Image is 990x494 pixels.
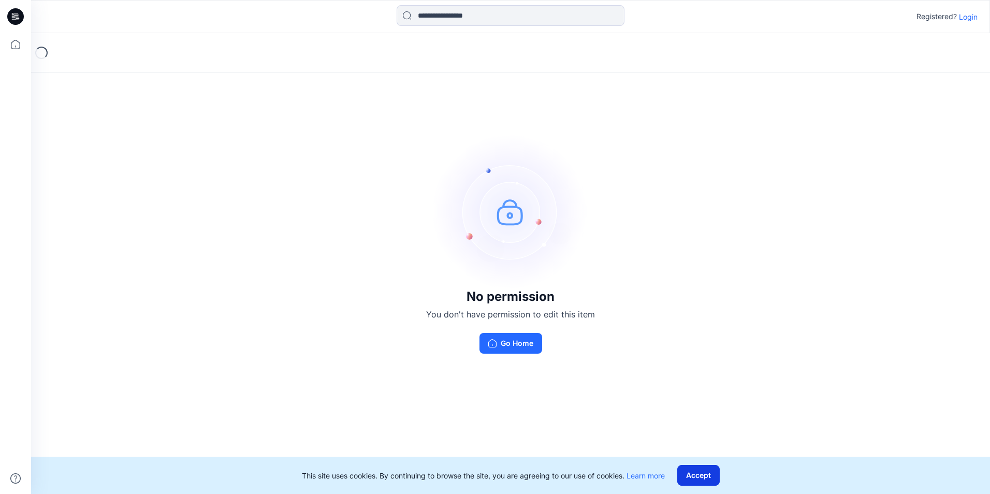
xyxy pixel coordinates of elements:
[426,289,595,304] h3: No permission
[433,134,588,289] img: no-perm.svg
[426,308,595,321] p: You don't have permission to edit this item
[479,333,542,354] button: Go Home
[677,465,720,486] button: Accept
[627,471,665,480] a: Learn more
[302,470,665,481] p: This site uses cookies. By continuing to browse the site, you are agreeing to our use of cookies.
[959,11,978,22] p: Login
[916,10,957,23] p: Registered?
